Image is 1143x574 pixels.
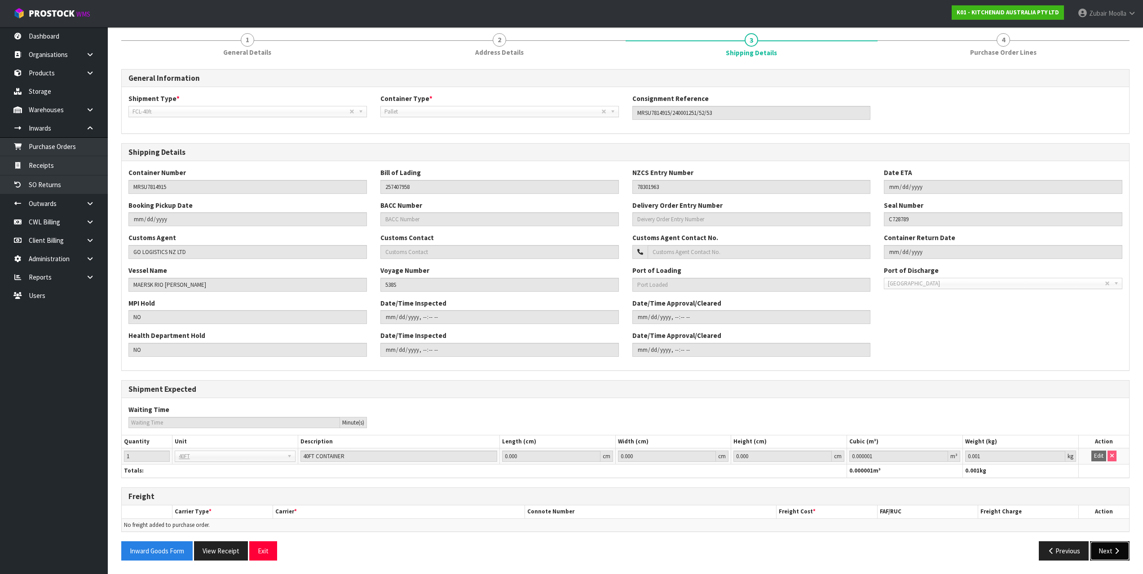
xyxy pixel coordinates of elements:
label: Vessel Name [128,266,167,275]
input: Cont. Bookin Date [128,212,367,226]
div: cm [600,451,613,462]
th: Length (cm) [499,435,615,448]
input: Entry Number [632,180,871,194]
small: WMS [76,10,90,18]
span: FCL-40ft [132,106,349,117]
label: Date/Time Approval/Cleared [632,331,721,340]
div: m³ [948,451,960,462]
input: Seal Number [884,212,1122,226]
button: View Receipt [194,541,248,561]
label: Booking Pickup Date [128,201,193,210]
label: Seal Number [884,201,923,210]
h3: Shipment Expected [128,385,1122,394]
button: Inward Goods Form [121,541,193,561]
input: Date/Time Inspected [380,310,619,324]
th: FAF/RUC [877,505,978,518]
input: Port Loaded [632,278,871,292]
input: Health Department Hold [128,343,367,357]
input: Width [618,451,716,462]
span: Purchase Order Lines [970,48,1037,57]
strong: K01 - KITCHENAID AUSTRALIA PTY LTD [957,9,1059,16]
th: Connote Number [525,505,777,518]
th: Action [1079,505,1129,518]
th: Width (cm) [615,435,731,448]
span: 40FT [179,451,283,462]
span: 3 [745,33,758,47]
div: kg [1065,451,1076,462]
th: Carrier [273,505,525,518]
th: Height (cm) [731,435,847,448]
label: Consignment Reference [632,94,709,103]
input: MPI Hold [128,310,367,324]
h3: General Information [128,74,1122,83]
th: Freight Cost [777,505,877,518]
span: Shipping Details [121,62,1130,568]
span: 1 [241,33,254,47]
label: BACC Number [380,201,422,210]
td: No freight added to purchase order. [122,518,1129,531]
th: Carrier Type [172,505,273,518]
span: Zubair [1089,9,1107,18]
span: 0.001 [965,467,980,474]
input: Bill of Lading [380,180,619,194]
input: Weight [965,451,1065,462]
label: Health Department Hold [128,331,205,340]
th: Freight Charge [978,505,1079,518]
label: Customs Agent Contact No. [632,233,718,242]
label: Port of Discharge [884,266,939,275]
label: Container Return Date [884,233,955,242]
input: Cubic [849,451,948,462]
button: Previous [1039,541,1089,561]
button: Next [1090,541,1130,561]
th: Action [1079,435,1129,448]
div: cm [832,451,844,462]
h3: Freight [128,492,1122,501]
label: Container Type [380,94,432,103]
label: Customs Agent [128,233,176,242]
span: Shipping Details [726,48,777,57]
input: Container Number [128,180,367,194]
label: Shipment Type [128,94,180,103]
label: Port of Loading [632,266,681,275]
label: MPI Hold [128,298,155,308]
button: Exit [249,541,277,561]
input: Length [502,451,600,462]
label: Date/Time Inspected [380,331,446,340]
input: Quantity [124,451,170,462]
span: [GEOGRAPHIC_DATA] [888,278,1105,289]
span: 0.000001 [849,467,873,474]
input: Customs Agent [128,245,367,259]
h3: Shipping Details [128,148,1122,157]
th: Weight (kg) [963,435,1079,448]
label: Customs Contact [380,233,434,242]
div: cm [716,451,728,462]
th: Description [298,435,500,448]
th: Totals: [122,464,847,478]
input: Consignment Reference [632,106,871,120]
input: Description [300,451,497,462]
input: BACC Number [380,212,619,226]
div: Minute(s) [340,417,367,428]
th: m³ [847,464,963,478]
input: Deivery Order Entry Number [632,212,871,226]
label: Date/Time Approval/Cleared [632,298,721,308]
label: Delivery Order Entry Number [632,201,723,210]
span: 2 [493,33,506,47]
span: 4 [997,33,1010,47]
span: ProStock [29,8,75,19]
label: NZCS Entry Number [632,168,693,177]
input: Customs Contact [380,245,619,259]
input: Waiting Time [128,417,340,428]
input: Customs Agent Contact No. [648,245,871,259]
button: Edit [1091,451,1106,461]
a: K01 - KITCHENAID AUSTRALIA PTY LTD [952,5,1064,20]
span: Moolla [1108,9,1126,18]
label: Date ETA [884,168,912,177]
input: Date/Time Inspected [632,310,871,324]
span: Pallet [384,106,601,117]
label: Date/Time Inspected [380,298,446,308]
input: Date/Time Inspected [380,343,619,357]
input: Container Return Date [884,245,1122,259]
img: cube-alt.png [13,8,25,19]
th: Cubic (m³) [847,435,963,448]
